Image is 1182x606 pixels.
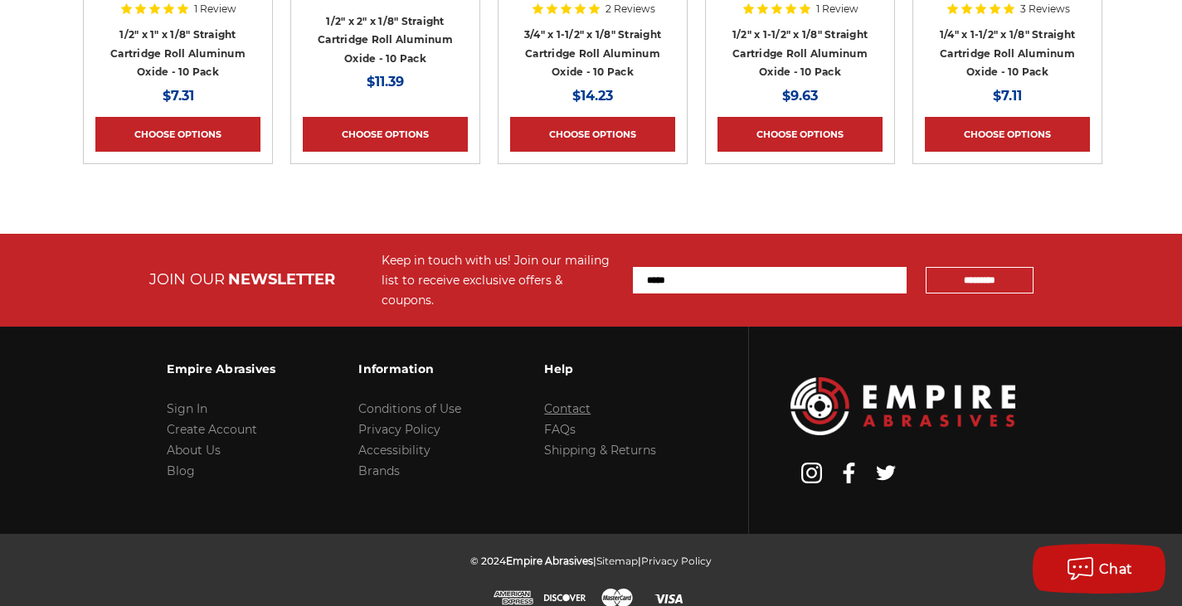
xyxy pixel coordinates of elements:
[470,550,712,571] p: © 2024 | |
[790,377,1015,435] img: Empire Abrasives Logo Image
[732,28,868,78] a: 1/2" x 1-1/2" x 1/8" Straight Cartridge Roll Aluminum Oxide - 10 Pack
[149,270,225,288] span: JOIN OUR
[1099,561,1133,577] span: Chat
[993,88,1022,104] span: $7.11
[641,555,712,567] a: Privacy Policy
[163,88,194,104] span: $7.31
[544,401,591,416] a: Contact
[367,74,404,90] span: $11.39
[544,443,656,458] a: Shipping & Returns
[167,422,257,437] a: Create Account
[358,443,430,458] a: Accessibility
[717,117,883,152] a: Choose Options
[596,555,638,567] a: Sitemap
[228,270,335,288] span: NEWSLETTER
[167,463,195,478] a: Blog
[358,422,440,437] a: Privacy Policy
[358,351,461,386] h3: Information
[506,555,593,567] span: Empire Abrasives
[510,117,675,152] a: Choose Options
[95,117,260,152] a: Choose Options
[110,28,246,78] a: 1/2" x 1" x 1/8" Straight Cartridge Roll Aluminum Oxide - 10 Pack
[167,351,275,386] h3: Empire Abrasives
[358,401,461,416] a: Conditions of Use
[167,443,221,458] a: About Us
[544,422,576,437] a: FAQs
[925,117,1090,152] a: Choose Options
[1033,544,1165,594] button: Chat
[940,28,1075,78] a: 1/4" x 1-1/2" x 1/8" Straight Cartridge Roll Aluminum Oxide - 10 Pack
[303,117,468,152] a: Choose Options
[572,88,613,104] span: $14.23
[358,463,400,478] a: Brands
[167,401,207,416] a: Sign In
[382,250,616,310] div: Keep in touch with us! Join our mailing list to receive exclusive offers & coupons.
[782,88,818,104] span: $9.63
[524,28,661,78] a: 3/4" x 1-1/2" x 1/8" Straight Cartridge Roll Aluminum Oxide - 10 Pack
[544,351,656,386] h3: Help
